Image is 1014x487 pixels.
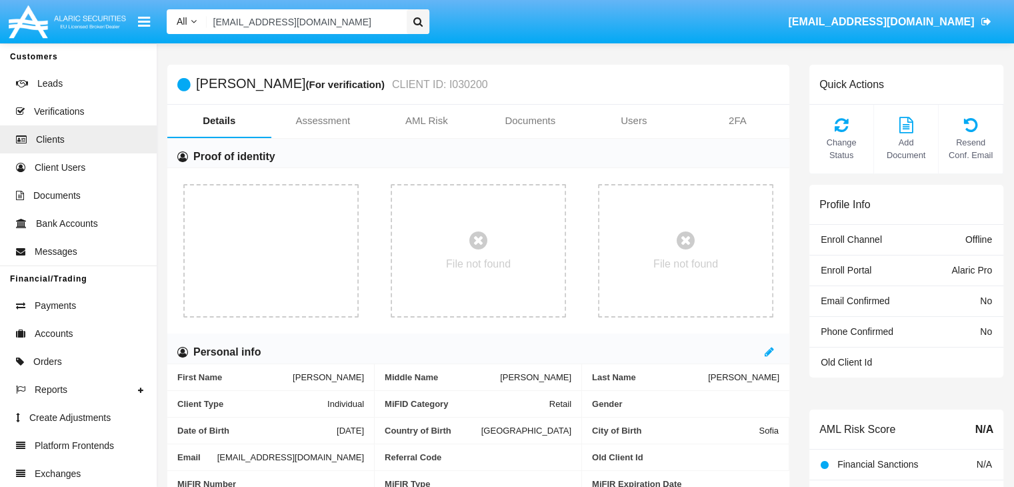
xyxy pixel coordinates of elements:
div: (For verification) [305,77,388,92]
a: 2FA [686,105,790,137]
span: Accounts [35,327,73,341]
a: Details [167,105,271,137]
a: [EMAIL_ADDRESS][DOMAIN_NAME] [782,3,997,41]
small: CLIENT ID: I030200 [389,79,488,90]
span: Sofia [759,426,779,436]
img: Logo image [7,2,128,41]
a: Documents [479,105,583,137]
h6: AML Risk Score [819,423,895,436]
span: Verifications [34,105,84,119]
span: Resend Conf. Email [945,136,996,161]
span: Platform Frontends [35,439,114,453]
span: Email Confirmed [821,296,889,306]
span: [GEOGRAPHIC_DATA] [481,426,571,436]
span: Middle Name [385,372,500,382]
span: First Name [177,372,293,382]
h6: Profile Info [819,198,870,211]
span: Phone Confirmed [821,326,893,337]
a: AML Risk [375,105,479,137]
span: Alaric Pro [951,265,992,276]
span: Clients [36,133,65,147]
span: Old Client Id [821,357,872,368]
span: Documents [33,189,81,203]
span: Old Client Id [592,452,779,462]
a: All [167,15,207,29]
span: Individual [327,399,364,409]
h6: Personal info [193,345,261,360]
span: Orders [33,355,62,369]
span: Country of Birth [385,426,481,436]
span: Bank Accounts [36,217,98,231]
span: N/A [977,459,992,470]
span: Leads [37,77,63,91]
span: Messages [35,245,77,259]
span: Change Status [816,136,867,161]
span: All [177,16,187,27]
span: Referral Code [385,452,571,462]
span: Date of Birth [177,426,337,436]
span: Create Adjustments [29,411,111,425]
span: Enroll Channel [821,234,882,245]
span: [PERSON_NAME] [708,372,779,382]
span: Client Users [35,161,85,175]
h6: Quick Actions [819,78,884,91]
span: [DATE] [337,426,364,436]
span: Email [177,452,217,462]
h5: [PERSON_NAME] [196,77,488,92]
span: [PERSON_NAME] [293,372,364,382]
a: Users [582,105,686,137]
span: Client Type [177,399,327,409]
span: City of Birth [592,426,759,436]
span: No [980,296,992,306]
span: Enroll Portal [821,265,871,276]
span: Reports [35,383,67,397]
h6: Proof of identity [193,149,275,164]
span: Exchanges [35,467,81,481]
span: Financial Sanctions [837,459,918,470]
span: MiFID Category [385,399,549,409]
input: Search [207,9,402,34]
span: Payments [35,299,76,313]
span: Retail [549,399,571,409]
span: [PERSON_NAME] [500,372,571,382]
span: [EMAIL_ADDRESS][DOMAIN_NAME] [788,16,974,27]
span: [EMAIL_ADDRESS][DOMAIN_NAME] [217,452,364,462]
span: No [980,326,992,337]
span: N/A [975,422,993,438]
span: Last Name [592,372,708,382]
span: Add Document [881,136,931,161]
a: Assessment [271,105,375,137]
span: Offline [965,234,992,245]
span: Gender [592,399,779,409]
